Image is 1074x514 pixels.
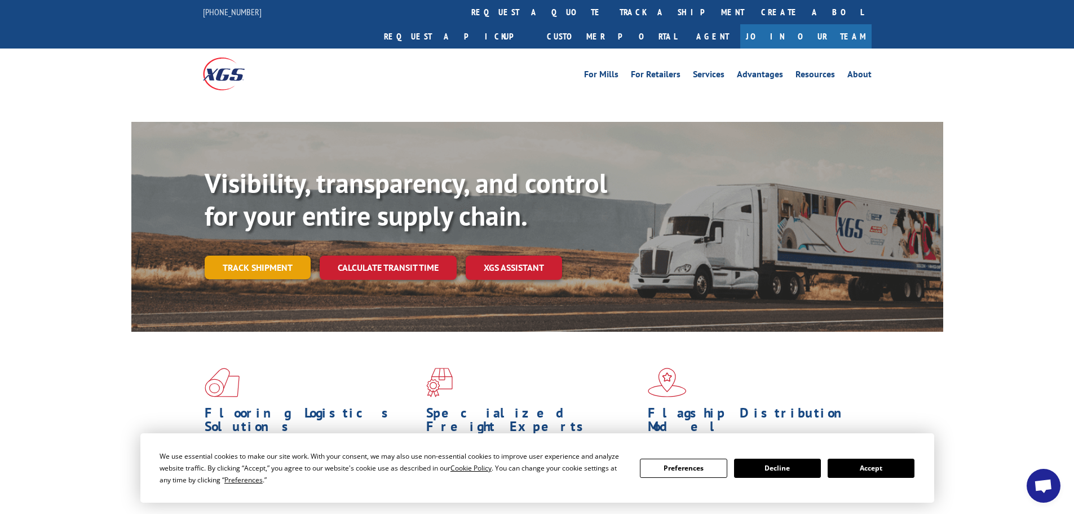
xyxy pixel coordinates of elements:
[203,6,262,17] a: [PHONE_NUMBER]
[205,406,418,439] h1: Flooring Logistics Solutions
[584,70,618,82] a: For Mills
[648,406,861,439] h1: Flagship Distribution Model
[205,165,607,233] b: Visibility, transparency, and control for your entire supply chain.
[450,463,492,473] span: Cookie Policy
[320,256,457,280] a: Calculate transit time
[160,450,626,486] div: We use essential cookies to make our site work. With your consent, we may also use non-essential ...
[640,459,727,478] button: Preferences
[685,24,740,49] a: Agent
[740,24,872,49] a: Join Our Team
[205,256,311,279] a: Track shipment
[426,406,639,439] h1: Specialized Freight Experts
[734,459,821,478] button: Decline
[737,70,783,82] a: Advantages
[205,368,240,397] img: xgs-icon-total-supply-chain-intelligence-red
[1027,469,1060,503] div: Open chat
[631,70,680,82] a: For Retailers
[648,368,687,397] img: xgs-icon-flagship-distribution-model-red
[466,256,562,280] a: XGS ASSISTANT
[538,24,685,49] a: Customer Portal
[224,475,263,485] span: Preferences
[693,70,724,82] a: Services
[847,70,872,82] a: About
[375,24,538,49] a: Request a pickup
[828,459,914,478] button: Accept
[140,433,934,503] div: Cookie Consent Prompt
[795,70,835,82] a: Resources
[426,368,453,397] img: xgs-icon-focused-on-flooring-red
